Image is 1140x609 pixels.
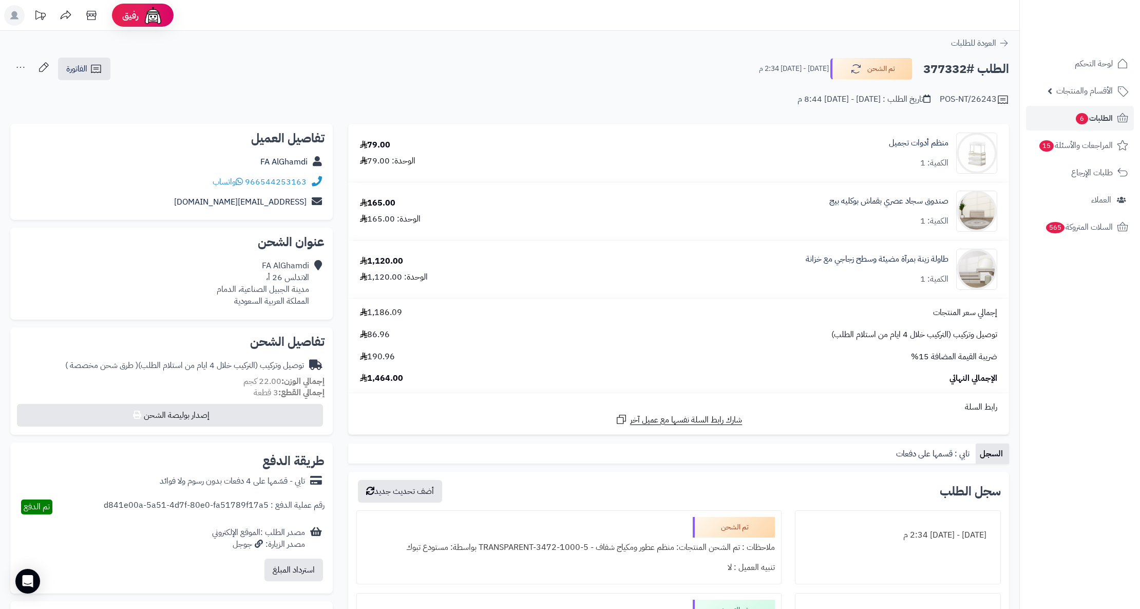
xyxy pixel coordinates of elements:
[122,9,139,22] span: رفيق
[1026,160,1134,185] a: طلبات الإرجاع
[1046,222,1065,233] span: 565
[262,455,325,467] h2: طريقة الدفع
[940,94,1009,106] div: POS-NT/26243
[957,191,997,232] img: 1753259984-1-90x90.jpg
[806,253,948,265] a: طاولة زينة بمرآة مضيئة وسطح زجاجي مع خزانة
[358,480,442,503] button: أضف تحديث جديد
[802,525,994,545] div: [DATE] - [DATE] 2:34 م
[17,404,323,427] button: إصدار بوليصة الشحن
[829,195,948,207] a: صندوق سجاد عصري بقماش بوكليه بيج
[65,360,304,372] div: توصيل وتركيب (التركيب خلال 4 ايام من استلام الطلب)
[889,137,948,149] a: منظم أدوات تجميل
[1056,84,1113,98] span: الأقسام والمنتجات
[65,359,138,372] span: ( طرق شحن مخصصة )
[920,215,948,227] div: الكمية: 1
[264,559,323,581] button: استرداد المبلغ
[245,176,307,188] a: 966544253163
[352,401,1005,413] div: رابط السلة
[759,64,829,74] small: [DATE] - [DATE] 2:34 م
[949,373,997,384] span: الإجمالي النهائي
[1026,133,1134,158] a: المراجعات والأسئلة15
[160,475,305,487] div: تابي - قسّمها على 4 دفعات بدون رسوم ولا فوائد
[24,501,50,513] span: تم الدفع
[212,539,305,550] div: مصدر الزيارة: جوجل
[920,273,948,285] div: الكمية: 1
[1071,165,1113,180] span: طلبات الإرجاع
[212,527,305,550] div: مصدر الطلب :الموقع الإلكتروني
[18,336,325,348] h2: تفاصيل الشحن
[1039,140,1054,152] span: 15
[360,139,390,151] div: 79.00
[1026,106,1134,131] a: الطلبات6
[15,569,40,594] div: Open Intercom Messenger
[831,329,997,341] span: توصيل وتركيب (التركيب خلال 4 ايام من استلام الطلب)
[920,157,948,169] div: الكمية: 1
[1091,193,1111,207] span: العملاء
[1075,111,1113,125] span: الطلبات
[254,386,325,399] small: 3 قطعة
[58,58,110,80] a: الفاتورة
[923,59,1009,80] h2: الطلب #377332
[281,375,325,387] strong: إجمالي الوزن:
[1075,57,1113,71] span: لوحة التحكم
[797,94,930,105] div: تاريخ الطلب : [DATE] - [DATE] 8:44 م
[693,517,775,538] div: تم الشحن
[360,255,403,267] div: 1,120.00
[957,249,997,290] img: 1754390410-1-90x90.jpg
[933,307,997,319] span: إجمالي سعر المنتجات
[360,373,403,384] span: 1,464.00
[260,156,308,168] a: FA AlGhamdi
[174,196,307,208] a: [EMAIL_ADDRESS][DOMAIN_NAME]
[360,213,421,225] div: الوحدة: 165.00
[1070,26,1130,48] img: logo-2.png
[18,132,325,144] h2: تفاصيل العميل
[1076,113,1088,124] span: 6
[1038,138,1113,153] span: المراجعات والأسئلة
[360,329,390,341] span: 86.96
[27,5,53,28] a: تحديثات المنصة
[615,413,742,426] a: شارك رابط السلة نفسها مع عميل آخر
[957,133,997,174] img: 1729526234-110316010058-90x90.jpg
[360,307,402,319] span: 1,186.09
[213,176,243,188] a: واتساب
[951,37,996,49] span: العودة للطلبات
[360,351,395,363] span: 190.96
[892,444,976,464] a: تابي : قسمها على دفعات
[1026,215,1134,239] a: السلات المتروكة565
[976,444,1009,464] a: السجل
[630,414,742,426] span: شارك رابط السلة نفسها مع عميل آخر
[217,260,309,307] div: FA AlGhamdi الاندلس 26 أ، مدينة الجبيل الصناعية، الدمام المملكة العربية السعودية
[1026,51,1134,76] a: لوحة التحكم
[363,538,775,558] div: ملاحظات : تم الشحن المنتجات: منظم عطور ومكياج شفاف - TRANSPARENT-3472-1000-5 بواسطة: مستودع تبوك
[1026,188,1134,212] a: العملاء
[360,155,415,167] div: الوحدة: 79.00
[360,271,428,283] div: الوحدة: 1,120.00
[18,236,325,248] h2: عنوان الشحن
[243,375,325,387] small: 22.00 كجم
[940,485,1001,497] h3: سجل الطلب
[951,37,1009,49] a: العودة للطلبات
[104,500,325,514] div: رقم عملية الدفع : d841e00a-5a51-4d7f-80e0-fa51789f17a5
[66,63,87,75] span: الفاتورة
[143,5,163,26] img: ai-face.png
[1045,220,1113,234] span: السلات المتروكة
[830,58,913,80] button: تم الشحن
[278,386,325,399] strong: إجمالي القطع:
[360,197,395,209] div: 165.00
[911,351,997,363] span: ضريبة القيمة المضافة 15%
[363,558,775,578] div: تنبيه العميل : لا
